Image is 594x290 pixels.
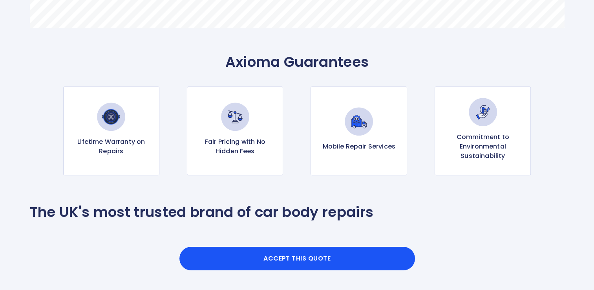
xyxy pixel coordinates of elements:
img: Lifetime Warranty on Repairs [97,103,125,131]
p: Axioma Guarantees [30,53,565,71]
img: Fair Pricing with No Hidden Fees [221,103,249,131]
img: Mobile Repair Services [345,107,373,136]
p: Mobile Repair Services [323,142,395,151]
p: Commitment to Environmental Sustainability [441,132,524,161]
p: Fair Pricing with No Hidden Fees [194,137,276,156]
iframe: Customer reviews powered by Trustpilot [30,233,565,288]
p: The UK's most trusted brand of car body repairs [30,204,374,221]
button: Accept this Quote [179,247,415,270]
img: Commitment to Environmental Sustainability [469,98,497,126]
p: Lifetime Warranty on Repairs [70,137,153,156]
